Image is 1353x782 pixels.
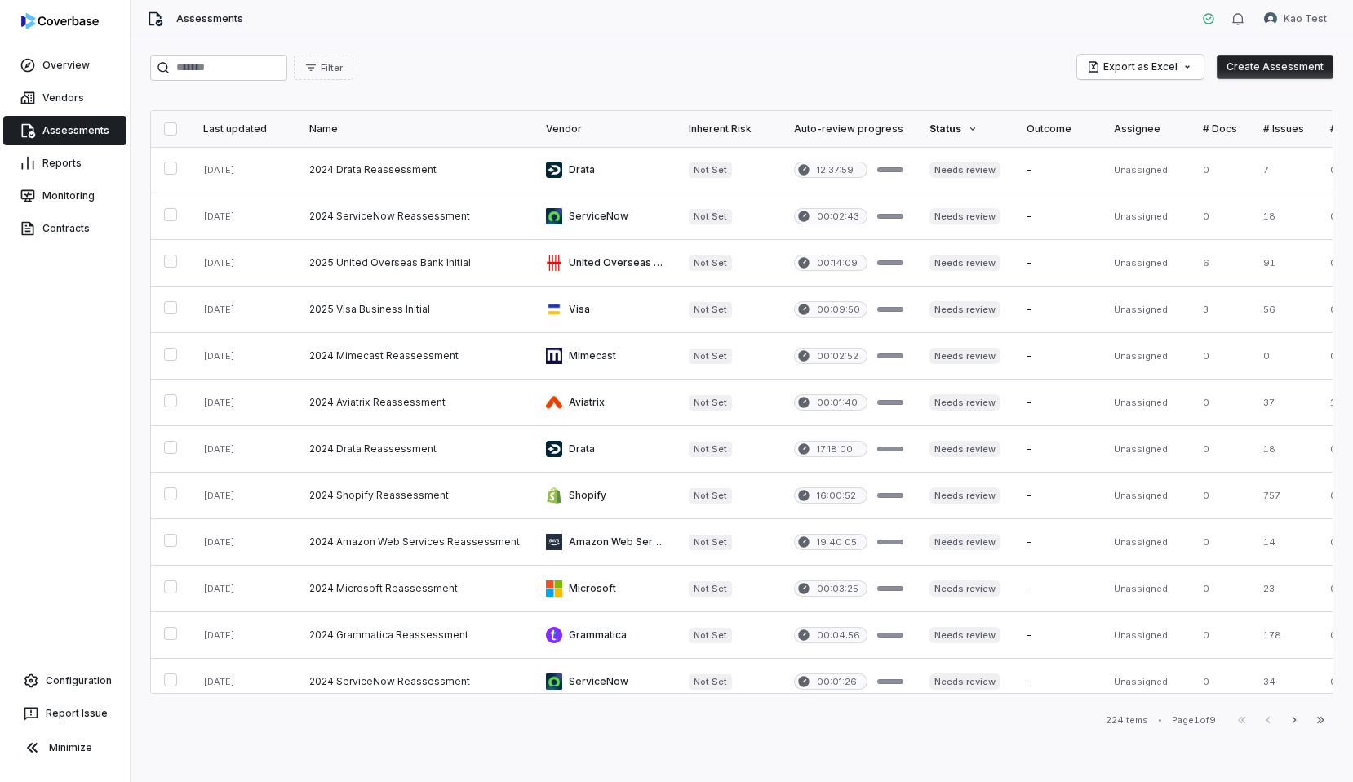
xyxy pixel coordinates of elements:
[3,149,126,178] a: Reports
[929,122,1000,136] div: Status
[1014,193,1101,240] td: -
[1217,55,1333,79] button: Create Assessment
[1027,122,1088,136] div: Outcome
[3,83,126,113] a: Vendors
[7,731,123,764] button: Minimize
[321,62,343,74] span: Filter
[1014,287,1101,333] td: -
[546,122,663,136] div: Vendor
[3,214,126,243] a: Contracts
[309,122,520,136] div: Name
[21,13,99,29] img: logo-D7KZi-bG.svg
[1014,380,1101,426] td: -
[7,699,123,728] button: Report Issue
[176,12,243,25] span: Assessments
[1014,659,1101,705] td: -
[1014,240,1101,287] td: -
[1014,473,1101,519] td: -
[3,51,126,80] a: Overview
[1263,122,1304,136] div: # Issues
[1254,7,1337,31] button: Kao Test avatarKao Test
[203,122,283,136] div: Last updated
[1172,714,1216,726] div: Page 1 of 9
[1114,122,1177,136] div: Assignee
[1284,12,1327,25] span: Kao Test
[1264,12,1277,25] img: Kao Test avatar
[1014,566,1101,612] td: -
[1077,55,1204,79] button: Export as Excel
[294,56,353,80] button: Filter
[1014,612,1101,659] td: -
[794,122,903,136] div: Auto-review progress
[1203,122,1237,136] div: # Docs
[1014,147,1101,193] td: -
[689,122,768,136] div: Inherent Risk
[1014,333,1101,380] td: -
[7,666,123,695] a: Configuration
[1106,714,1148,726] div: 224 items
[3,181,126,211] a: Monitoring
[1014,519,1101,566] td: -
[1014,426,1101,473] td: -
[1158,714,1162,726] div: •
[3,116,126,145] a: Assessments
